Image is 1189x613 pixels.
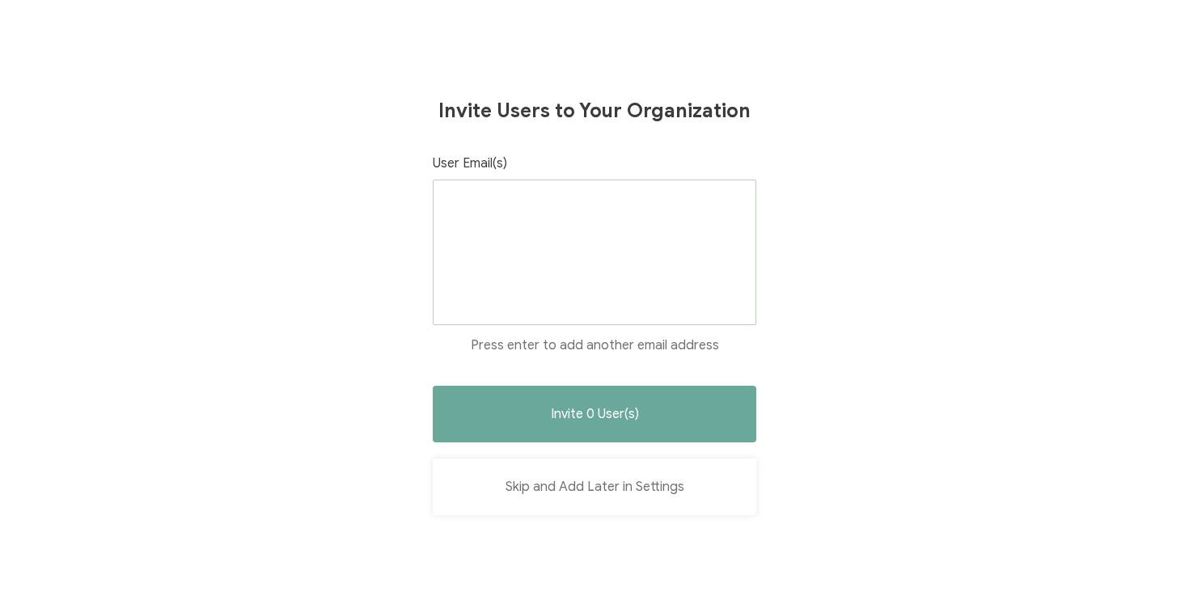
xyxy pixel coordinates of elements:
iframe: Chat Widget [1108,535,1189,613]
span: Press enter to add another email address [471,337,719,353]
span: Invite 0 User(s) [551,408,639,421]
span: User Email(s) [433,155,507,171]
button: Invite 0 User(s) [433,386,756,442]
h1: Invite Users to Your Organization [438,99,751,123]
button: Skip and Add Later in Settings [433,459,756,515]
